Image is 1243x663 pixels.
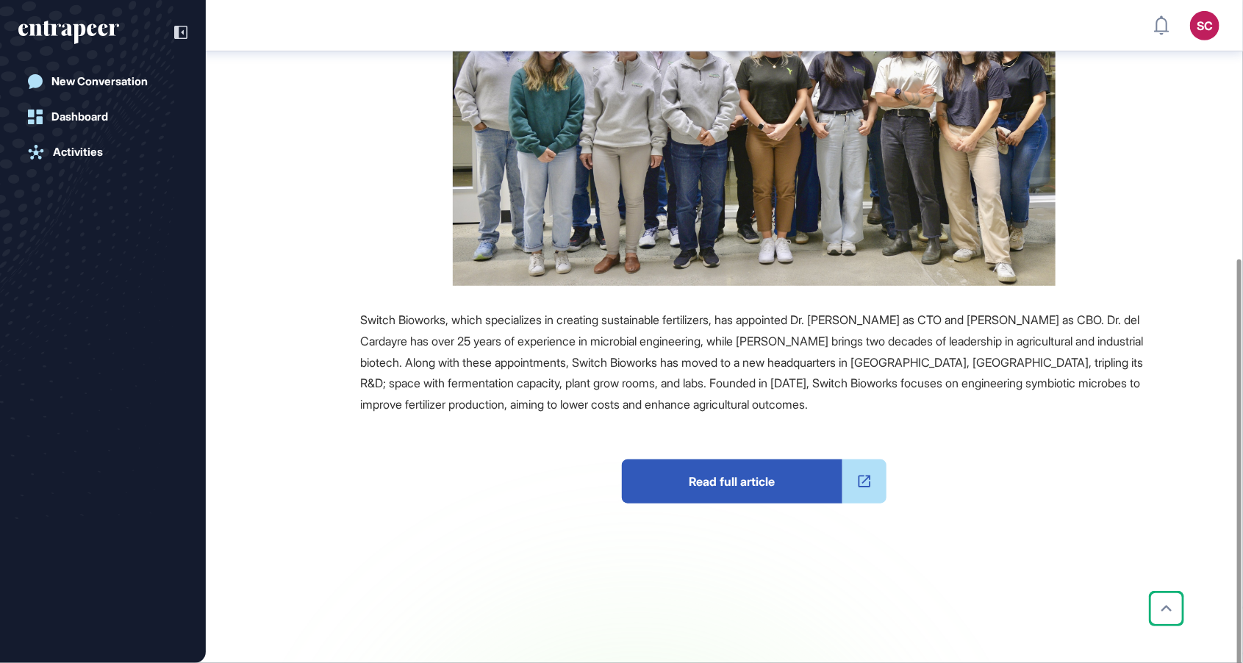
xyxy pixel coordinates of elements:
[18,137,187,167] a: Activities
[18,21,119,44] div: entrapeer-logo
[622,459,842,503] span: Read full article
[53,146,103,159] div: Activities
[51,110,108,123] div: Dashboard
[360,312,1143,412] span: Switch Bioworks, which specializes in creating sustainable fertilizers, has appointed Dr. [PERSON...
[18,102,187,132] a: Dashboard
[1190,11,1219,40] button: SC
[51,75,148,88] div: New Conversation
[622,459,886,503] a: Read full article
[18,67,187,96] a: New Conversation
